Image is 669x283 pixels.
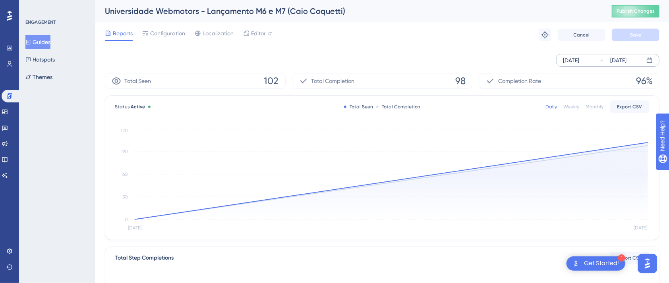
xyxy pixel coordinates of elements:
[498,76,541,86] span: Completion Rate
[128,225,141,231] tspan: [DATE]
[124,76,151,86] span: Total Seen
[25,52,55,67] button: Hotspots
[122,149,128,154] tspan: 90
[455,75,466,87] span: 98
[563,56,579,65] div: [DATE]
[121,128,128,134] tspan: 120
[558,29,605,41] button: Cancel
[567,256,625,271] div: Open Get Started! checklist, remaining modules: 1
[25,19,56,25] div: ENGAGEMENT
[630,32,641,38] span: Save
[636,252,659,275] iframe: UserGuiding AI Assistant Launcher
[115,253,174,263] div: Total Step Completions
[617,8,655,14] span: Publish Changes
[311,76,355,86] span: Total Completion
[115,104,145,110] span: Status:
[122,171,128,177] tspan: 60
[122,194,128,200] tspan: 30
[584,259,619,268] div: Get Started!
[574,32,590,38] span: Cancel
[105,6,592,17] div: Universidade Webmotors - Lançamento M6 e M7 (Caio Coquetti)
[612,29,659,41] button: Save
[113,29,133,38] span: Reports
[634,225,648,231] tspan: [DATE]
[571,259,581,268] img: launcher-image-alternative-text
[563,104,579,110] div: Weekly
[25,70,52,84] button: Themes
[610,100,650,113] button: Export CSV
[344,104,373,110] div: Total Seen
[618,254,625,262] div: 1
[150,29,185,38] span: Configuration
[612,5,659,17] button: Publish Changes
[264,75,279,87] span: 102
[19,2,50,12] span: Need Help?
[203,29,234,38] span: Localization
[636,75,653,87] span: 96%
[586,104,603,110] div: Monthly
[25,35,50,49] button: Guides
[617,104,642,110] span: Export CSV
[251,29,266,38] span: Editor
[545,104,557,110] div: Daily
[610,252,650,264] button: Export CSV
[610,56,626,65] div: [DATE]
[376,104,420,110] div: Total Completion
[125,217,128,222] tspan: 0
[617,255,642,261] span: Export CSV
[131,104,145,110] span: Active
